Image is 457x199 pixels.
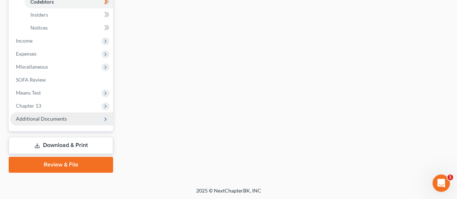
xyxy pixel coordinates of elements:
[9,137,113,154] a: Download & Print
[25,8,113,21] a: Insiders
[30,25,48,31] span: Notices
[432,174,450,192] iframe: Intercom live chat
[16,77,46,83] span: SOFA Review
[25,21,113,34] a: Notices
[16,51,36,57] span: Expenses
[16,90,41,96] span: Means Test
[9,157,113,173] a: Review & File
[10,73,113,86] a: SOFA Review
[16,103,41,109] span: Chapter 13
[16,116,67,122] span: Additional Documents
[447,174,453,180] span: 1
[16,64,48,70] span: Miscellaneous
[16,38,33,44] span: Income
[30,12,48,18] span: Insiders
